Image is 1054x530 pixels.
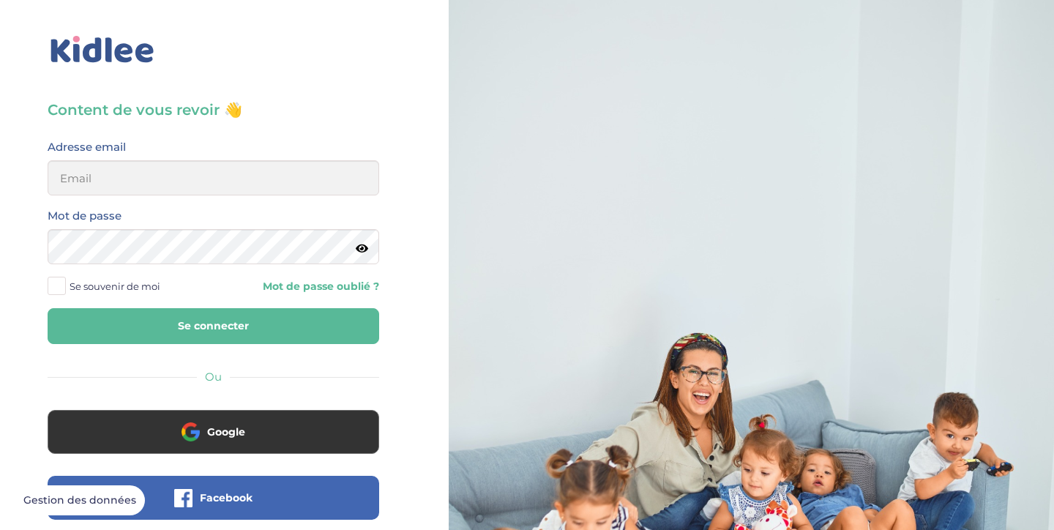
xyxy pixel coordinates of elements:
img: logo_kidlee_bleu [48,33,157,67]
span: Ou [205,370,222,384]
img: google.png [182,422,200,441]
span: Gestion des données [23,494,136,507]
a: Google [48,435,379,449]
span: Google [207,425,245,439]
label: Adresse email [48,138,126,157]
input: Email [48,160,379,195]
a: Facebook [48,501,379,515]
label: Mot de passe [48,206,122,225]
span: Se souvenir de moi [70,277,160,296]
span: Facebook [200,490,253,505]
button: Gestion des données [15,485,145,516]
h3: Content de vous revoir 👋 [48,100,379,120]
a: Mot de passe oublié ? [224,280,378,294]
button: Google [48,410,379,454]
button: Facebook [48,476,379,520]
img: facebook.png [174,489,193,507]
button: Se connecter [48,308,379,344]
